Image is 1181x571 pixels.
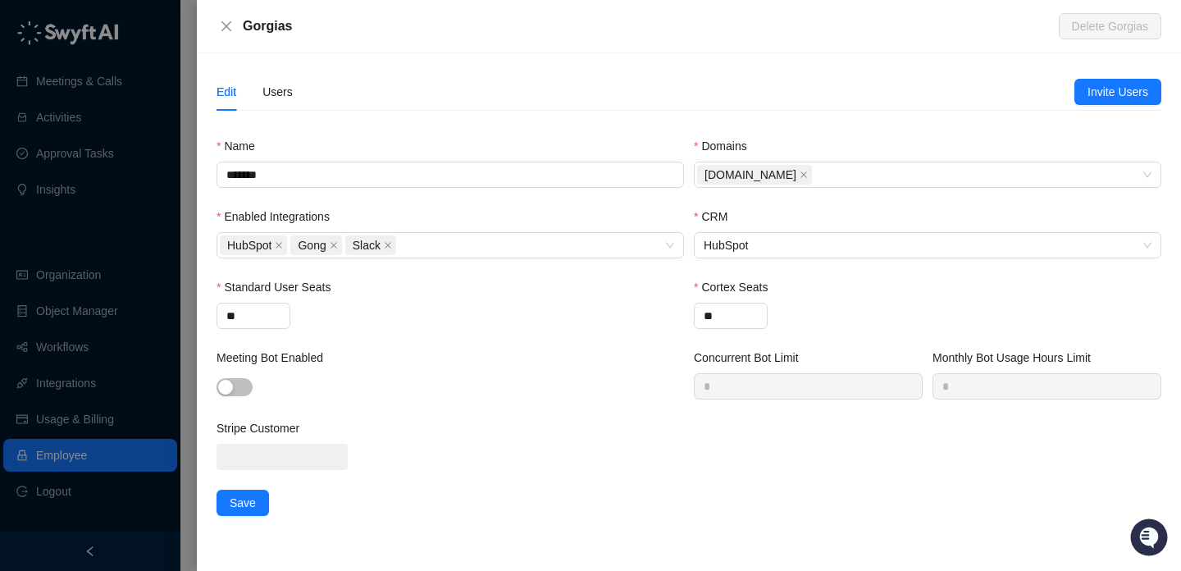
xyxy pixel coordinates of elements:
input: Concurrent Bot Limit [695,374,922,399]
div: Gorgias [243,16,1059,36]
span: Gong [298,236,326,254]
label: Monthly Bot Usage Hours Limit [932,349,1102,367]
a: 📚Docs [10,223,67,253]
label: Name [217,137,267,155]
input: Name [217,162,684,188]
button: Delete Gorgias [1059,13,1161,39]
span: gorgias.com [697,165,812,185]
input: Enabled Integrations [399,240,403,252]
label: Meeting Bot Enabled [217,349,335,367]
p: Welcome 👋 [16,66,299,92]
div: Start new chat [56,148,269,165]
div: 📚 [16,231,30,244]
div: 📶 [74,231,87,244]
div: We're available if you need us! [56,165,207,178]
span: close [220,20,233,33]
input: Cortex Seats [695,304,767,328]
label: Stripe Customer [217,419,311,437]
span: Pylon [163,270,198,282]
div: Users [262,83,293,101]
label: Domains [694,137,759,155]
label: CRM [694,208,739,226]
iframe: Open customer support [1129,517,1173,561]
span: close [384,241,392,249]
span: close [800,171,808,179]
span: [DOMAIN_NAME] [704,166,796,184]
h2: How can we help? [16,92,299,118]
span: Slack [345,235,396,255]
button: Start new chat [279,153,299,173]
button: Save [217,490,269,516]
button: Close [217,16,236,36]
span: HubSpot [220,235,287,255]
button: Invite Users [1074,79,1161,105]
input: Domains [815,169,818,181]
span: Slack [353,236,381,254]
button: Meeting Bot Enabled [217,378,253,396]
a: Powered byPylon [116,269,198,282]
span: Status [90,230,126,246]
input: Monthly Bot Usage Hours Limit [933,374,1160,399]
span: Docs [33,230,61,246]
img: Swyft AI [16,16,49,49]
label: Cortex Seats [694,278,779,296]
span: Invite Users [1088,83,1148,101]
span: Save [230,494,256,512]
input: Standard User Seats [217,304,290,328]
span: Gong [290,235,341,255]
label: Enabled Integrations [217,208,341,226]
a: 📶Status [67,223,133,253]
div: Edit [217,83,236,101]
span: HubSpot [704,233,1151,258]
span: HubSpot [227,236,271,254]
span: close [330,241,338,249]
span: close [275,241,283,249]
label: Standard User Seats [217,278,342,296]
label: Concurrent Bot Limit [694,349,810,367]
img: 5124521997842_fc6d7dfcefe973c2e489_88.png [16,148,46,178]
